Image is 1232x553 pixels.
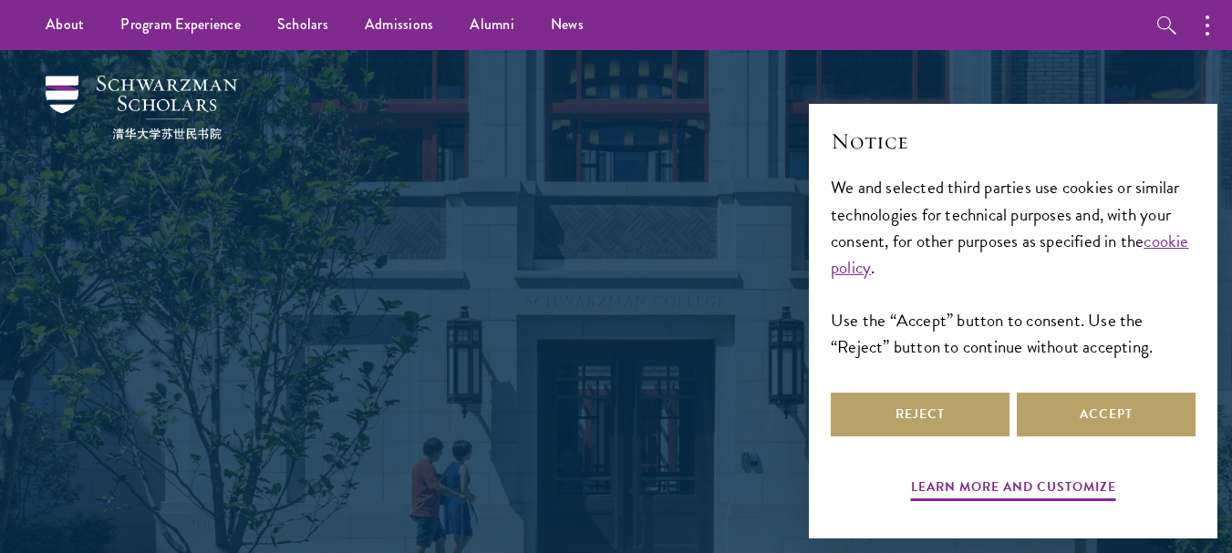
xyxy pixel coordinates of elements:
[911,476,1116,504] button: Learn more and customize
[46,76,237,139] img: Schwarzman Scholars
[831,126,1196,157] h2: Notice
[1017,393,1196,436] button: Accept
[831,228,1189,281] a: cookie policy
[831,174,1196,359] div: We and selected third parties use cookies or similar technologies for technical purposes and, wit...
[831,393,1009,436] button: Reject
